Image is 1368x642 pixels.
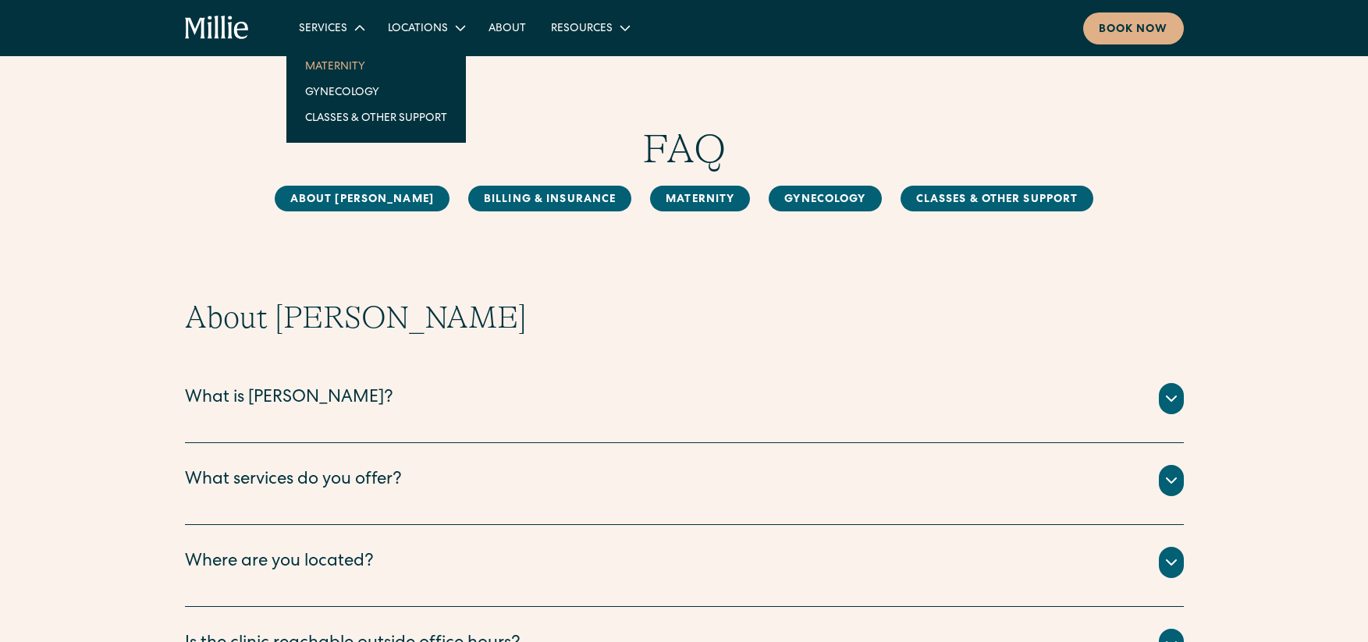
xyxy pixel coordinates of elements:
[476,15,538,41] a: About
[185,468,402,494] div: What services do you offer?
[286,41,466,143] nav: Services
[293,105,460,130] a: Classes & Other Support
[1099,22,1168,38] div: Book now
[299,21,347,37] div: Services
[650,186,750,211] a: MAternity
[185,16,250,41] a: home
[901,186,1094,211] a: Classes & Other Support
[185,550,374,576] div: Where are you located?
[1083,12,1184,44] a: Book now
[286,15,375,41] div: Services
[538,15,641,41] div: Resources
[375,15,476,41] div: Locations
[769,186,881,211] a: Gynecology
[551,21,613,37] div: Resources
[388,21,448,37] div: Locations
[185,299,1184,336] h2: About [PERSON_NAME]
[185,125,1184,173] h1: FAQ
[275,186,449,211] a: About [PERSON_NAME]
[185,386,393,412] div: What is [PERSON_NAME]?
[293,79,460,105] a: Gynecology
[468,186,631,211] a: Billing & Insurance
[293,53,460,79] a: Maternity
